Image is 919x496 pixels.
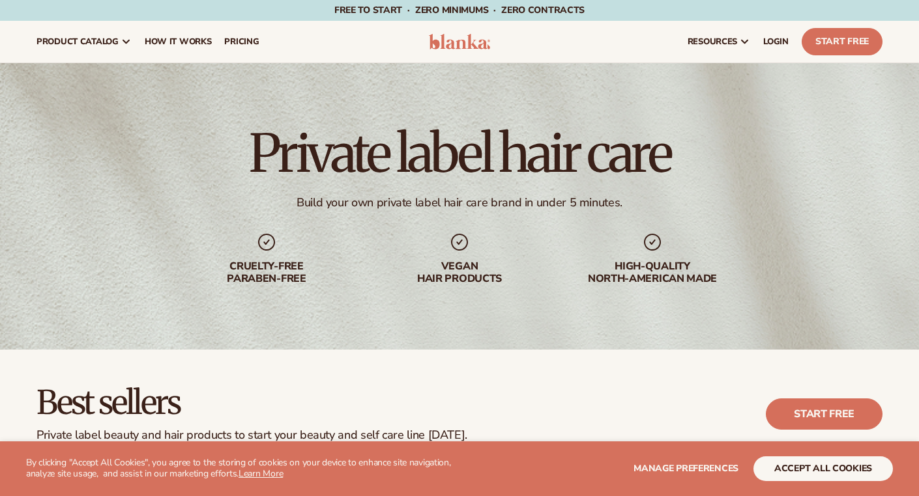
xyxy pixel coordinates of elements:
[753,456,893,481] button: accept all cookies
[766,398,883,430] a: Start free
[218,21,265,62] a: pricing
[569,260,736,285] div: High-quality North-american made
[138,21,218,62] a: How It Works
[688,36,737,47] span: resources
[757,21,795,62] a: LOGIN
[681,21,757,62] a: resources
[429,34,490,49] img: logo
[334,4,585,16] span: Free to start · ZERO minimums · ZERO contracts
[239,467,283,480] a: Learn More
[183,260,350,285] div: cruelty-free paraben-free
[224,36,259,47] span: pricing
[634,462,738,475] span: Manage preferences
[376,260,543,285] div: Vegan hair products
[297,195,622,210] div: Build your own private label hair care brand in under 5 minutes.
[36,36,119,47] span: product catalog
[30,21,138,62] a: product catalog
[802,28,883,55] a: Start Free
[634,456,738,481] button: Manage preferences
[36,428,467,443] div: Private label beauty and hair products to start your beauty and self care line [DATE].
[36,386,467,420] h2: Best sellers
[145,36,212,47] span: How It Works
[26,458,472,480] p: By clicking "Accept All Cookies", you agree to the storing of cookies on your device to enhance s...
[763,36,789,47] span: LOGIN
[249,128,670,180] h1: Private label hair care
